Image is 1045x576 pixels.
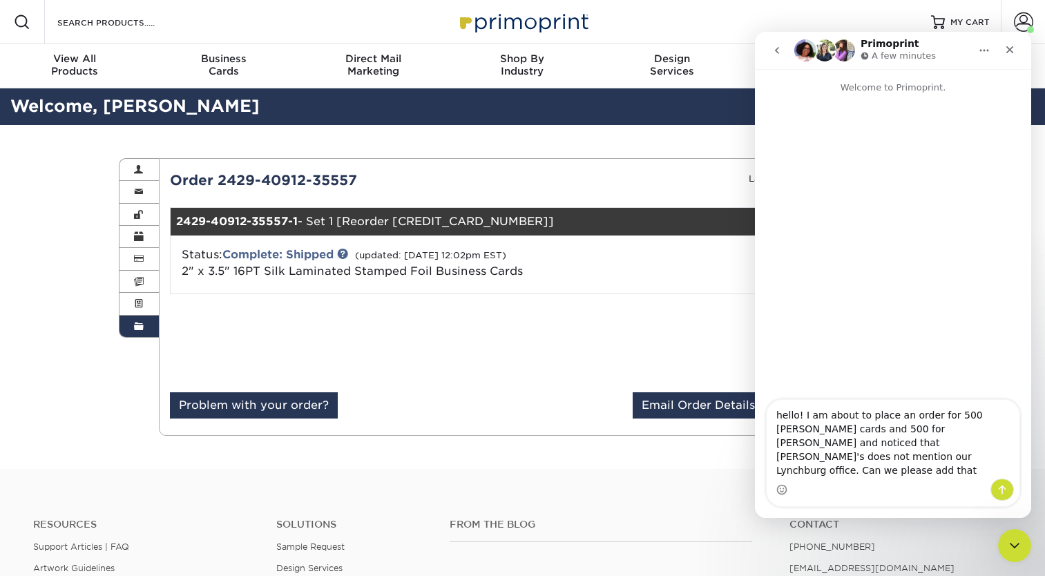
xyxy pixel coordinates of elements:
span: Resources [747,52,896,65]
div: Cards [149,52,298,77]
small: Last Updated: [DATE] 12:02pm EST [749,173,916,184]
iframe: Intercom live chat [998,529,1031,562]
small: (updated: [DATE] 12:02pm EST) [355,250,506,260]
div: Industry [448,52,597,77]
span: Shop By [448,52,597,65]
span: Business [149,52,298,65]
h4: From the Blog [450,519,752,530]
a: Shop ByIndustry [448,44,597,88]
a: DesignServices [597,44,747,88]
h4: Resources [33,519,256,530]
div: - Set 1 [Reorder [CREDIT_CARD_NUMBER]] [171,208,791,236]
div: & Templates [747,52,896,77]
strong: 2429-40912-35557-1 [176,215,298,228]
a: Email Order Details [633,392,764,419]
div: Order 2429-40912-35557 [160,170,543,191]
a: Resources& Templates [747,44,896,88]
a: Problem with your order? [170,392,338,419]
span: MY CART [950,17,990,28]
a: BusinessCards [149,44,298,88]
a: Design Services [276,563,343,573]
a: Contact [789,519,1012,530]
a: Direct MailMarketing [298,44,448,88]
a: [PHONE_NUMBER] [789,541,875,552]
div: Services [597,52,747,77]
div: Marketing [298,52,448,77]
span: 2" x 3.5" 16PT Silk Laminated Stamped Foil Business Cards [182,265,523,278]
span: Design [597,52,747,65]
a: Complete: Shipped [222,248,334,261]
iframe: Intercom live chat [755,32,1031,518]
a: [EMAIL_ADDRESS][DOMAIN_NAME] [789,563,955,573]
input: SEARCH PRODUCTS..... [56,14,191,30]
div: Status: [171,247,667,280]
iframe: Google Customer Reviews [3,534,117,571]
a: Sample Request [276,541,345,552]
img: Primoprint [454,7,592,37]
h4: Solutions [276,519,429,530]
span: Direct Mail [298,52,448,65]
